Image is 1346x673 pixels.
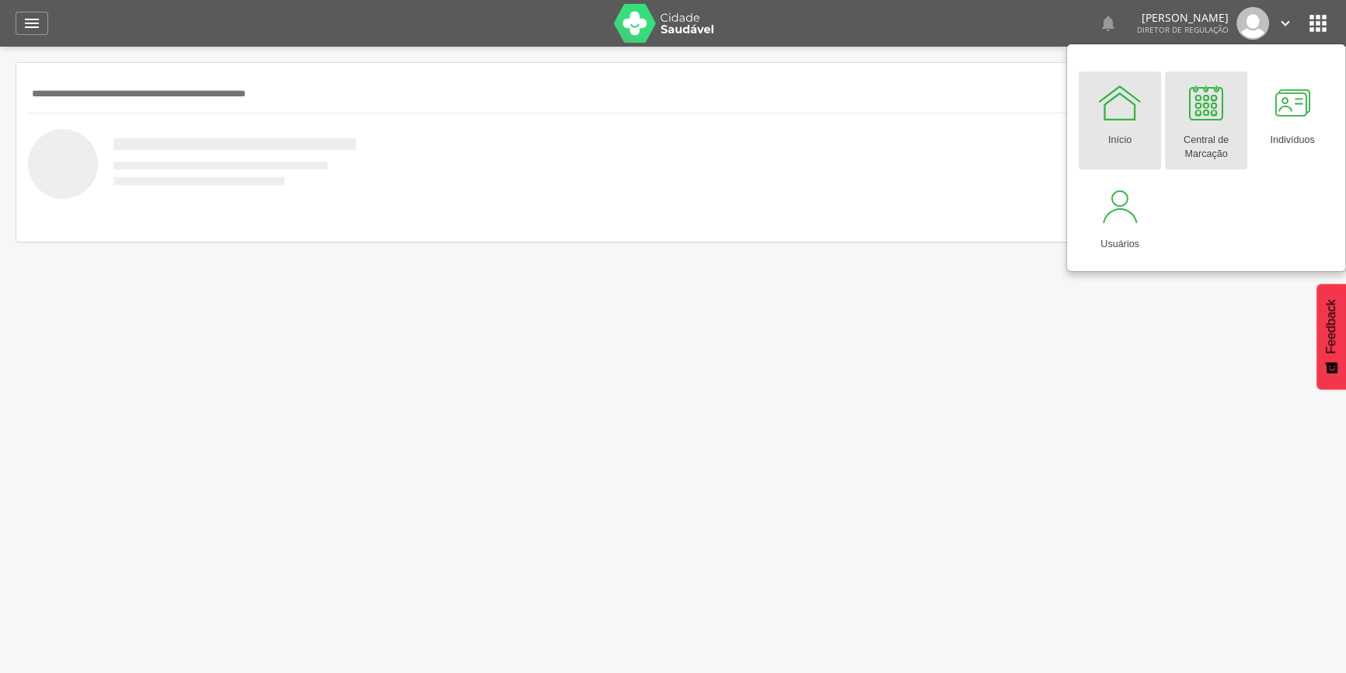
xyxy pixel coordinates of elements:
[1137,12,1229,23] p: [PERSON_NAME]
[1277,7,1294,40] a: 
[1137,24,1229,35] span: Diretor de regulação
[16,12,48,35] a: 
[23,14,41,33] i: 
[1306,11,1330,36] i: 
[1099,7,1118,40] a: 
[1316,284,1346,389] button: Feedback - Mostrar pesquisa
[1251,71,1334,169] a: Indivíduos
[1277,15,1294,32] i: 
[1324,299,1338,354] span: Feedback
[1099,14,1118,33] i: 
[1079,176,1161,260] a: Usuários
[1165,71,1247,169] a: Central de Marcação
